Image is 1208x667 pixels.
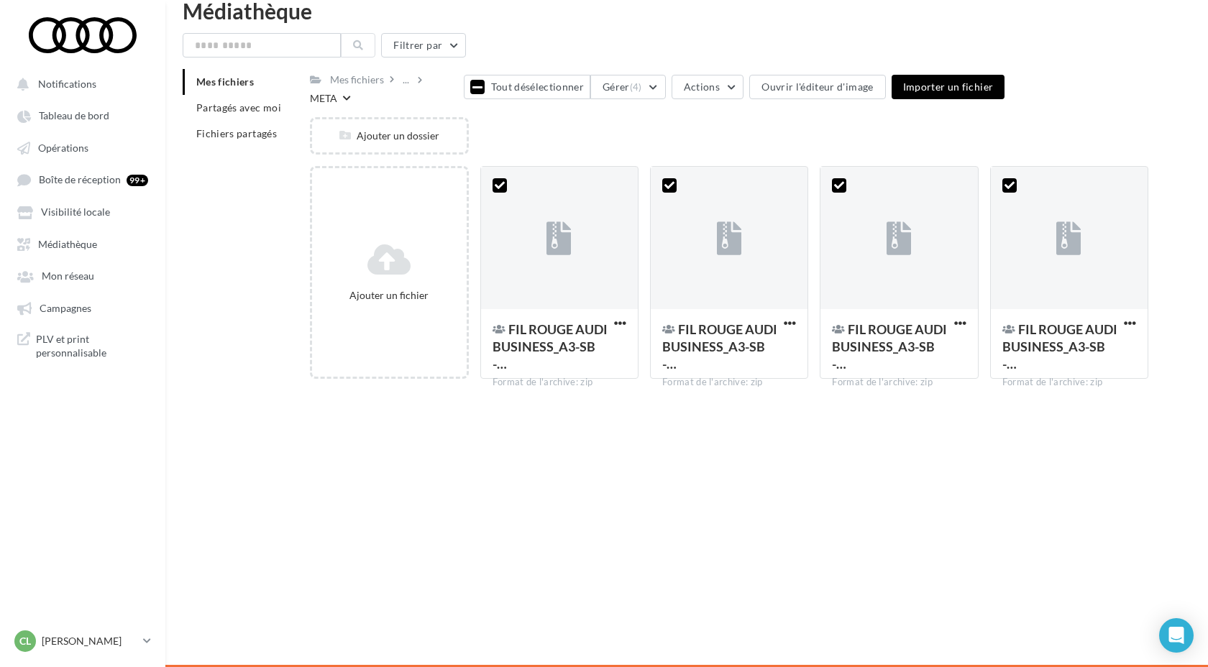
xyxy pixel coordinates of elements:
button: Importer un fichier [892,75,1005,99]
span: Fichiers partagés [196,127,277,139]
button: Actions [672,75,743,99]
a: Campagnes [9,295,157,321]
div: Open Intercom Messenger [1159,618,1194,653]
span: Mon réseau [42,270,94,282]
a: Cl [PERSON_NAME] [12,627,154,655]
span: FIL ROUGE AUDI BUSINESS_A3-SB-TFSI-E_CARROUSEL-CARRE-1080x1080_META [832,321,947,372]
div: Format de l'archive: zip [1002,376,1136,389]
div: 99+ [127,175,148,186]
span: Importer un fichier [903,80,994,93]
a: Boîte de réception 99+ [9,166,157,193]
span: (4) [630,81,642,93]
span: Médiathèque [38,238,97,250]
div: Format de l'archive: zip [662,376,796,389]
span: Opérations [38,142,88,154]
span: FIL ROUGE AUDI BUSINESS_A3-SB-TFSI-E_CARROUSEL-VERTICAL-1080x1920_META [1002,321,1117,372]
span: FIL ROUGE AUDI BUSINESS_A3-SB-TFSI-E_POSTLINK-VERTICAL-1080x1920_META [493,321,608,372]
div: Ajouter un fichier [318,288,460,303]
button: Tout désélectionner [464,75,590,99]
a: Médiathèque [9,231,157,257]
span: Actions [684,80,720,93]
a: PLV et print personnalisable [9,326,157,366]
span: Notifications [38,78,96,90]
span: Cl [19,634,31,648]
div: Mes fichiers [330,73,384,87]
span: Tableau de bord [39,110,109,122]
button: Filtrer par [381,33,466,57]
div: Ajouter un dossier [312,129,466,143]
div: Format de l'archive: zip [832,376,966,389]
span: Boîte de réception [39,174,121,186]
button: Ouvrir l'éditeur d'image [749,75,885,99]
button: Gérer(4) [590,75,666,99]
span: FIL ROUGE AUDI BUSINESS_A3-SB-TFSI-E_POSTLINK-CARRE-1080x1080_META [662,321,777,372]
div: Format de l'archive: zip [493,376,626,389]
button: Notifications [9,70,151,96]
span: Campagnes [40,302,91,314]
a: Tableau de bord [9,102,157,128]
div: META [310,91,337,106]
span: Mes fichiers [196,75,254,88]
a: Visibilité locale [9,198,157,224]
span: PLV et print personnalisable [36,332,148,360]
a: Opérations [9,134,157,160]
span: Partagés avec moi [196,101,281,114]
div: ... [400,70,412,90]
span: Visibilité locale [41,206,110,218]
a: Mon réseau [9,262,157,288]
p: [PERSON_NAME] [42,634,137,648]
